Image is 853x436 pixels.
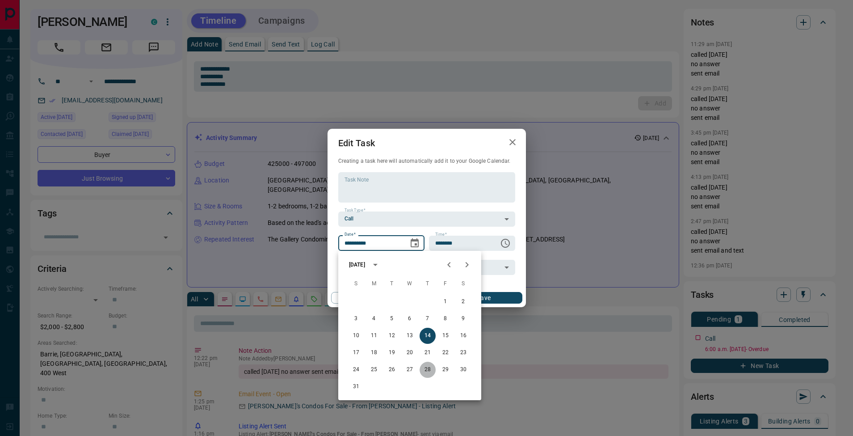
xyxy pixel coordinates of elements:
button: 11 [366,328,382,344]
label: Task Type [345,207,366,213]
span: Monday [366,275,382,293]
button: Save [445,292,522,304]
div: Call [338,212,515,227]
div: [DATE] [349,261,365,269]
button: Previous month [440,256,458,274]
h2: Edit Task [328,129,386,157]
p: Creating a task here will automatically add it to your Google Calendar. [338,157,515,165]
button: 1 [437,294,454,310]
label: Time [435,232,447,237]
button: 28 [420,362,436,378]
button: 27 [402,362,418,378]
button: 14 [420,328,436,344]
button: calendar view is open, switch to year view [368,257,383,272]
button: 29 [437,362,454,378]
button: 24 [348,362,364,378]
button: 23 [455,345,471,361]
button: Cancel [331,292,408,304]
button: 9 [455,311,471,327]
span: Sunday [348,275,364,293]
button: 20 [402,345,418,361]
button: 31 [348,379,364,395]
button: 3 [348,311,364,327]
button: 17 [348,345,364,361]
button: 25 [366,362,382,378]
button: Choose time, selected time is 6:00 AM [496,234,514,252]
button: 26 [384,362,400,378]
span: Wednesday [402,275,418,293]
button: 13 [402,328,418,344]
button: 10 [348,328,364,344]
span: Tuesday [384,275,400,293]
span: Thursday [420,275,436,293]
button: 2 [455,294,471,310]
button: 21 [420,345,436,361]
span: Friday [437,275,454,293]
button: 19 [384,345,400,361]
button: 8 [437,311,454,327]
button: 22 [437,345,454,361]
button: 5 [384,311,400,327]
button: 12 [384,328,400,344]
button: Choose date, selected date is Aug 14, 2025 [406,234,424,252]
button: 16 [455,328,471,344]
button: 7 [420,311,436,327]
button: 4 [366,311,382,327]
button: 15 [437,328,454,344]
span: Saturday [455,275,471,293]
button: 30 [455,362,471,378]
button: 18 [366,345,382,361]
button: 6 [402,311,418,327]
label: Date [345,232,356,237]
button: Next month [458,256,476,274]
